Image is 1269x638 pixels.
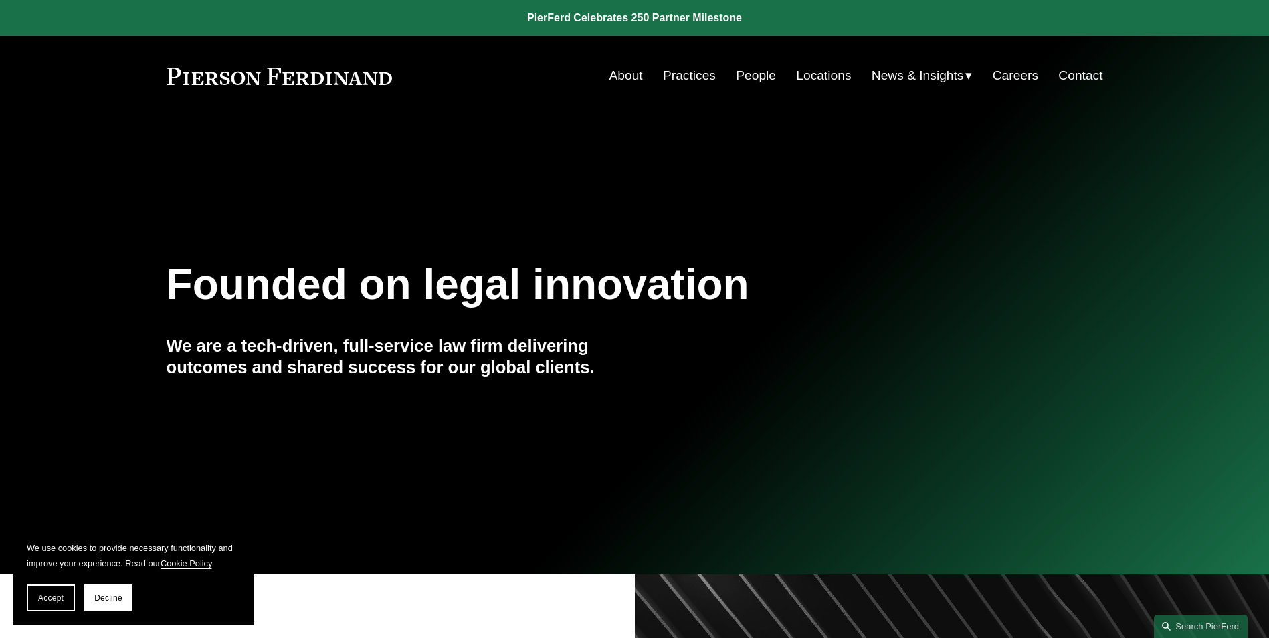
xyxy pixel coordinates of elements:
[993,63,1038,88] a: Careers
[167,260,947,309] h1: Founded on legal innovation
[94,593,122,603] span: Decline
[872,64,964,88] span: News & Insights
[872,63,973,88] a: folder dropdown
[796,63,851,88] a: Locations
[663,63,716,88] a: Practices
[609,63,643,88] a: About
[1154,615,1248,638] a: Search this site
[167,335,635,379] h4: We are a tech-driven, full-service law firm delivering outcomes and shared success for our global...
[38,593,64,603] span: Accept
[1058,63,1102,88] a: Contact
[13,527,254,625] section: Cookie banner
[161,558,212,568] a: Cookie Policy
[84,584,132,611] button: Decline
[27,540,241,571] p: We use cookies to provide necessary functionality and improve your experience. Read our .
[736,63,776,88] a: People
[27,584,75,611] button: Accept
